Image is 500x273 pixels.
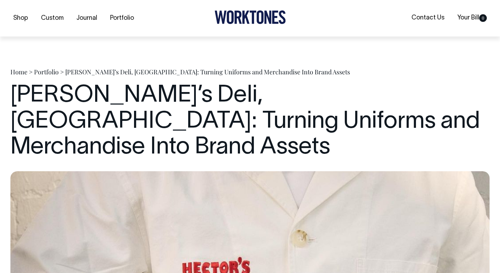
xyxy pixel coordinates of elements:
a: Your Bill0 [455,12,490,24]
span: > [29,68,33,76]
a: Portfolio [34,68,59,76]
span: 0 [479,14,487,22]
a: Custom [38,13,66,24]
a: Shop [10,13,31,24]
a: Home [10,68,27,76]
a: Contact Us [409,12,447,24]
h1: [PERSON_NAME]’s Deli, [GEOGRAPHIC_DATA]: Turning Uniforms and Merchandise Into Brand Assets [10,83,490,161]
a: Portfolio [107,13,137,24]
span: [PERSON_NAME]’s Deli, [GEOGRAPHIC_DATA]: Turning Uniforms and Merchandise Into Brand Assets [65,68,350,76]
a: Journal [74,13,100,24]
span: > [60,68,64,76]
